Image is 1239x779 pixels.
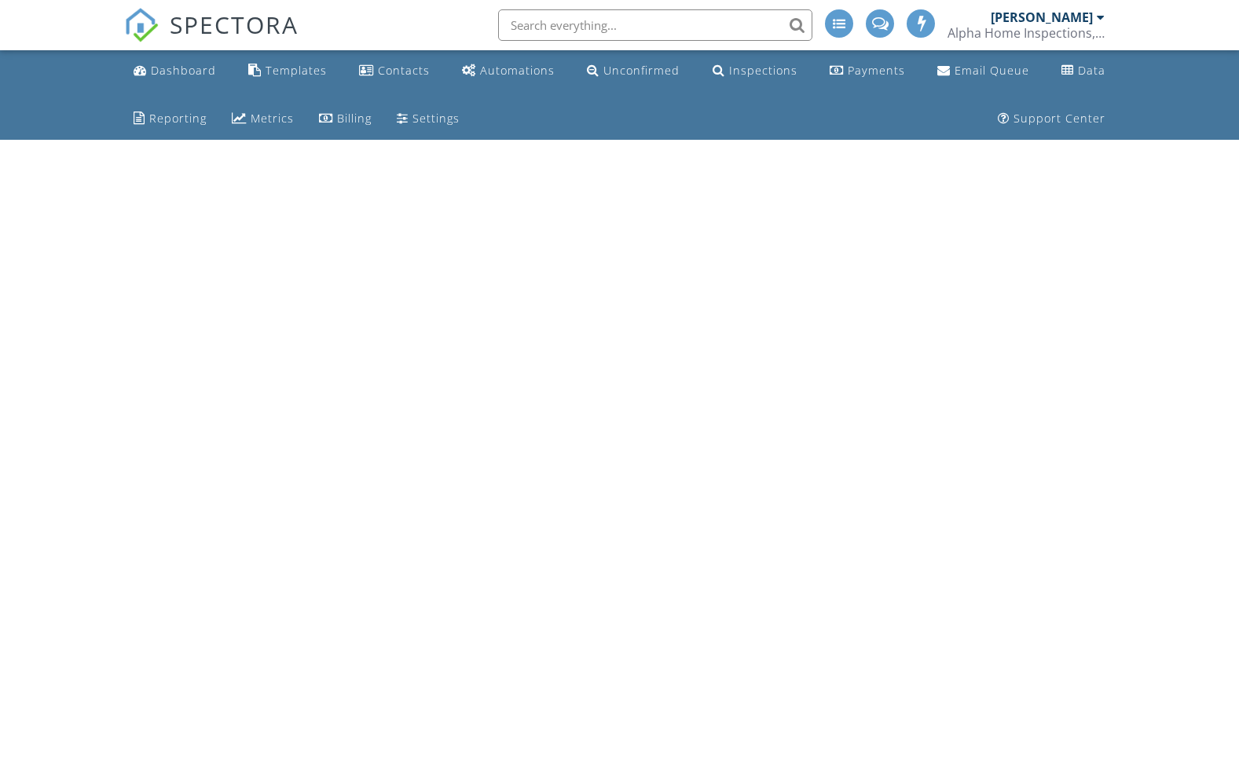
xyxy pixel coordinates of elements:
[729,63,797,78] div: Inspections
[991,9,1093,25] div: [PERSON_NAME]
[498,9,812,41] input: Search everything...
[992,104,1112,133] a: Support Center
[251,111,294,126] div: Metrics
[127,104,213,133] a: Reporting
[931,57,1036,86] a: Email Queue
[480,63,555,78] div: Automations
[1014,111,1105,126] div: Support Center
[955,63,1029,78] div: Email Queue
[848,63,905,78] div: Payments
[412,111,460,126] div: Settings
[603,63,680,78] div: Unconfirmed
[948,25,1105,41] div: Alpha Home Inspections, LLC
[456,57,561,86] a: Automations (Advanced)
[170,8,299,41] span: SPECTORA
[1078,63,1105,78] div: Data
[225,104,300,133] a: Metrics
[378,63,430,78] div: Contacts
[1055,57,1112,86] a: Data
[124,8,159,42] img: The Best Home Inspection Software - Spectora
[151,63,216,78] div: Dashboard
[353,57,436,86] a: Contacts
[266,63,327,78] div: Templates
[124,21,299,54] a: SPECTORA
[313,104,378,133] a: Billing
[823,57,911,86] a: Payments
[127,57,222,86] a: Dashboard
[337,111,372,126] div: Billing
[149,111,207,126] div: Reporting
[581,57,686,86] a: Unconfirmed
[242,57,333,86] a: Templates
[390,104,466,133] a: Settings
[706,57,804,86] a: Inspections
